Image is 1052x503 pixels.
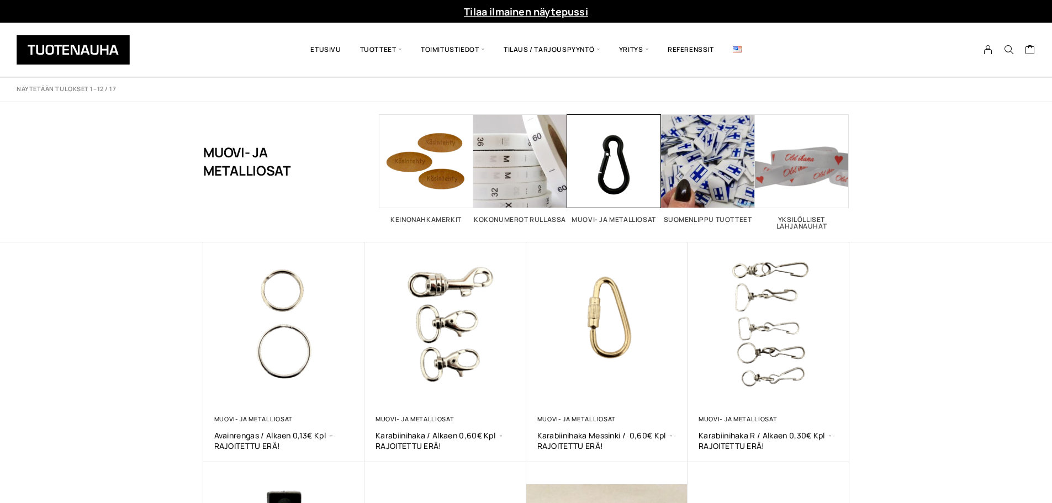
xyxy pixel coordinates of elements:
[379,216,473,223] h2: Keinonahkamerkit
[567,114,661,223] a: Visit product category Muovi- ja metalliosat
[755,216,849,230] h2: Yksilölliset lahjanauhat
[977,45,999,55] a: My Account
[301,31,350,68] a: Etusivu
[411,31,494,68] span: Toimitustiedot
[203,114,324,208] h1: Muovi- ja metalliosat
[376,415,454,423] a: Muovi- ja metalliosat
[473,216,567,223] h2: Kokonumerot rullassa
[755,114,849,230] a: Visit product category Yksilölliset lahjanauhat
[464,5,588,18] a: Tilaa ilmainen näytepussi
[214,430,354,451] a: Avainrengas / alkaen 0,13€ kpl -RAJOITETTU ERÄ!
[658,31,723,68] a: Referenssit
[473,114,567,223] a: Visit product category Kokonumerot rullassa
[610,31,658,68] span: Yritys
[379,114,473,223] a: Visit product category Keinonahkamerkit
[661,114,755,223] a: Visit product category Suomenlippu tuotteet
[376,430,515,451] a: Karabiinihaka / alkaen 0,60€ kpl -RAJOITETTU ERÄ!
[567,216,661,223] h2: Muovi- ja metalliosat
[17,35,130,65] img: Tuotenauha Oy
[699,430,838,451] a: Karabiinihaka R / alkaen 0,30€ kpl -RAJOITETTU ERÄ!
[1025,44,1035,57] a: Cart
[214,415,293,423] a: Muovi- ja metalliosat
[351,31,411,68] span: Tuotteet
[998,45,1019,55] button: Search
[699,415,777,423] a: Muovi- ja metalliosat
[494,31,610,68] span: Tilaus / Tarjouspyyntö
[17,85,116,93] p: Näytetään tulokset 1–12 / 17
[661,216,755,223] h2: Suomenlippu tuotteet
[537,430,677,451] a: Karabiinihaka messinki / 0,60€ kpl -RAJOITETTU ERÄ!
[537,415,616,423] a: Muovi- ja metalliosat
[733,46,742,52] img: English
